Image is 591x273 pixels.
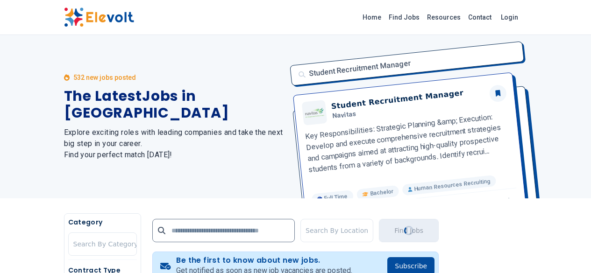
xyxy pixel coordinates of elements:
[68,217,137,227] h5: Category
[64,88,285,121] h1: The Latest Jobs in [GEOGRAPHIC_DATA]
[385,10,423,25] a: Find Jobs
[359,10,385,25] a: Home
[464,10,495,25] a: Contact
[423,10,464,25] a: Resources
[64,127,285,161] h2: Explore exciting roles with leading companies and take the next big step in your career. Find you...
[73,73,136,82] p: 532 new jobs posted
[495,8,524,27] a: Login
[64,7,134,27] img: Elevolt
[379,219,439,242] button: Find JobsLoading...
[404,226,413,235] div: Loading...
[176,256,352,265] h4: Be the first to know about new jobs.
